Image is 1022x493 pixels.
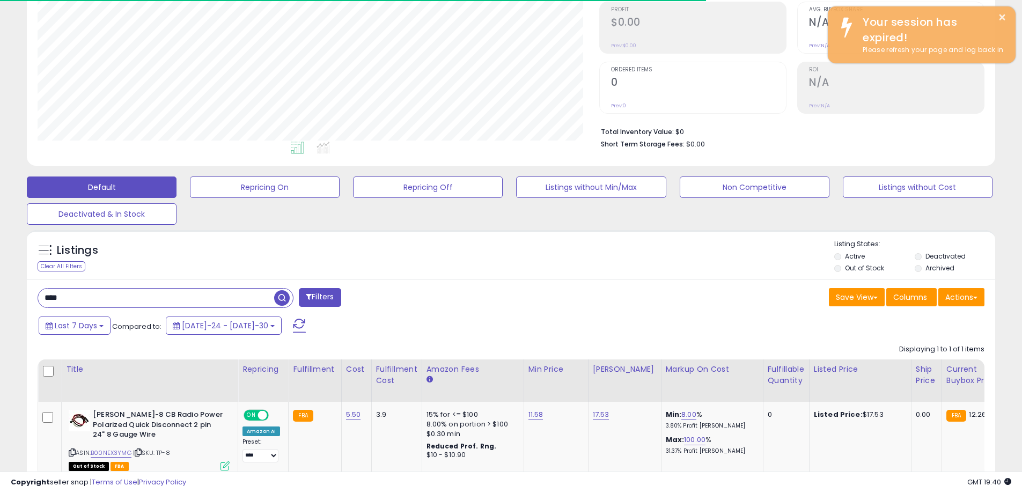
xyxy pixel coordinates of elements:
[893,292,927,303] span: Columns
[967,477,1011,487] span: 2025-08-11 19:40 GMT
[938,288,984,306] button: Actions
[899,344,984,355] div: Displaying 1 to 1 of 1 items
[925,263,954,273] label: Archived
[427,451,516,460] div: $10 - $10.90
[666,435,755,455] div: %
[998,11,1006,24] button: ×
[886,288,937,306] button: Columns
[242,364,284,375] div: Repricing
[38,261,85,271] div: Clear All Filters
[611,67,786,73] span: Ordered Items
[809,16,984,31] h2: N/A
[139,477,186,487] a: Privacy Policy
[686,139,705,149] span: $0.00
[190,176,340,198] button: Repricing On
[427,410,516,420] div: 15% for <= $100
[814,410,903,420] div: $17.53
[55,320,97,331] span: Last 7 Days
[182,320,268,331] span: [DATE]-24 - [DATE]-30
[809,102,830,109] small: Prev: N/A
[242,426,280,436] div: Amazon AI
[353,176,503,198] button: Repricing Off
[69,410,90,431] img: 41jQ-g7qyaL._SL40_.jpg
[829,288,885,306] button: Save View
[768,410,801,420] div: 0
[809,67,984,73] span: ROI
[855,45,1008,55] div: Please refresh your page and log back in
[92,477,137,487] a: Terms of Use
[27,203,177,225] button: Deactivated & In Stock
[112,321,161,332] span: Compared to:
[427,420,516,429] div: 8.00% on portion > $100
[611,102,626,109] small: Prev: 0
[916,410,933,420] div: 0.00
[11,477,186,488] div: seller snap | |
[111,462,129,471] span: FBA
[245,411,258,420] span: ON
[427,364,519,375] div: Amazon Fees
[611,16,786,31] h2: $0.00
[601,127,674,136] b: Total Inventory Value:
[293,410,313,422] small: FBA
[27,176,177,198] button: Default
[845,263,884,273] label: Out of Stock
[666,364,759,375] div: Markup on Cost
[66,364,233,375] div: Title
[611,42,636,49] small: Prev: $0.00
[376,364,417,386] div: Fulfillment Cost
[809,42,830,49] small: Prev: N/A
[299,288,341,307] button: Filters
[925,252,966,261] label: Deactivated
[427,375,433,385] small: Amazon Fees.
[427,442,497,451] b: Reduced Prof. Rng.
[666,447,755,455] p: 31.37% Profit [PERSON_NAME]
[57,243,98,258] h5: Listings
[946,364,1002,386] div: Current Buybox Price
[528,409,543,420] a: 11.58
[376,410,414,420] div: 3.9
[528,364,584,375] div: Min Price
[593,364,657,375] div: [PERSON_NAME]
[242,438,280,462] div: Preset:
[814,409,863,420] b: Listed Price:
[611,7,786,13] span: Profit
[516,176,666,198] button: Listings without Min/Max
[661,359,763,402] th: The percentage added to the cost of goods (COGS) that forms the calculator for Min & Max prices.
[69,462,109,471] span: All listings that are currently out of stock and unavailable for purchase on Amazon
[427,429,516,439] div: $0.30 min
[133,448,170,457] span: | SKU: TP-8
[809,7,984,13] span: Avg. Buybox Share
[916,364,937,386] div: Ship Price
[680,176,829,198] button: Non Competitive
[666,410,755,430] div: %
[855,14,1008,45] div: Your session has expired!
[601,139,685,149] b: Short Term Storage Fees:
[843,176,992,198] button: Listings without Cost
[91,448,131,458] a: B00NEX3YMG
[593,409,609,420] a: 17.53
[946,410,966,422] small: FBA
[293,364,336,375] div: Fulfillment
[611,76,786,91] h2: 0
[666,435,685,445] b: Max:
[666,409,682,420] b: Min:
[267,411,284,420] span: OFF
[346,364,367,375] div: Cost
[11,477,50,487] strong: Copyright
[845,252,865,261] label: Active
[346,409,361,420] a: 5.50
[93,410,223,443] b: [PERSON_NAME]-8 CB Radio Power Polarized Quick Disconnect 2 pin 24" 8 Gauge Wire
[681,409,696,420] a: 8.00
[969,409,986,420] span: 12.26
[834,239,995,249] p: Listing States:
[814,364,907,375] div: Listed Price
[768,364,805,386] div: Fulfillable Quantity
[69,410,230,469] div: ASIN:
[809,76,984,91] h2: N/A
[684,435,705,445] a: 100.00
[601,124,976,137] li: $0
[39,317,111,335] button: Last 7 Days
[666,422,755,430] p: 3.80% Profit [PERSON_NAME]
[166,317,282,335] button: [DATE]-24 - [DATE]-30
